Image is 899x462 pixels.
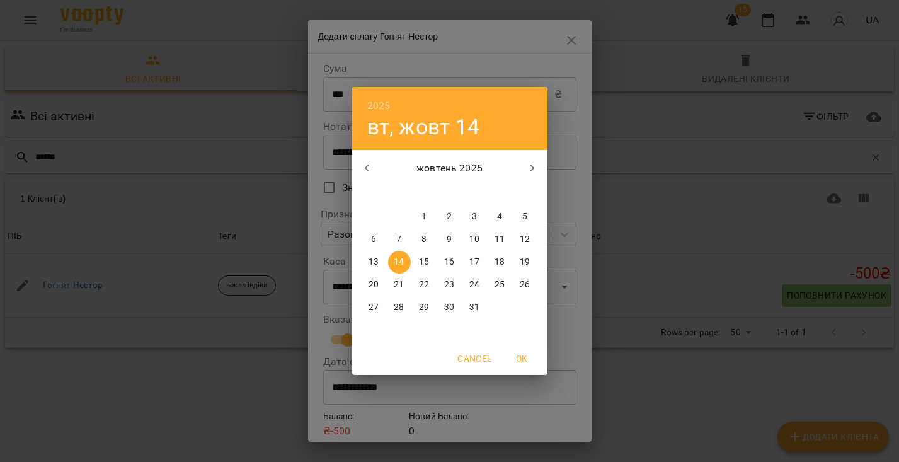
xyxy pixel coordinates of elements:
p: 14 [394,256,404,269]
p: 31 [469,301,479,314]
button: 3 [464,205,486,228]
p: 28 [394,301,404,314]
p: жовтень 2025 [382,161,517,176]
p: 21 [394,279,404,291]
p: 10 [469,233,479,246]
button: 28 [388,296,411,319]
button: 5 [514,205,537,228]
p: 25 [495,279,505,291]
p: 29 [419,301,429,314]
button: 13 [363,251,386,274]
button: Cancel [452,347,496,370]
button: 4 [489,205,512,228]
span: нд [514,187,537,199]
p: 24 [469,279,479,291]
p: 5 [522,211,527,223]
button: 1 [413,205,436,228]
p: 2 [447,211,452,223]
button: 6 [363,228,386,251]
button: 22 [413,274,436,296]
button: вт, жовт 14 [367,114,480,140]
button: 15 [413,251,436,274]
p: 8 [421,233,427,246]
p: 12 [520,233,530,246]
span: OK [507,351,537,366]
p: 23 [444,279,454,291]
p: 15 [419,256,429,269]
p: 30 [444,301,454,314]
button: 21 [388,274,411,296]
button: 20 [363,274,386,296]
span: вт [388,187,411,199]
button: 19 [514,251,537,274]
button: 16 [438,251,461,274]
p: 18 [495,256,505,269]
button: 25 [489,274,512,296]
span: Cancel [457,351,491,366]
button: 14 [388,251,411,274]
button: 30 [438,296,461,319]
p: 16 [444,256,454,269]
span: ср [413,187,436,199]
button: 11 [489,228,512,251]
p: 17 [469,256,479,269]
button: 12 [514,228,537,251]
button: 24 [464,274,486,296]
span: чт [438,187,461,199]
p: 6 [371,233,376,246]
span: пн [363,187,386,199]
p: 19 [520,256,530,269]
button: 7 [388,228,411,251]
button: OK [502,347,542,370]
button: 9 [438,228,461,251]
button: 31 [464,296,486,319]
button: 10 [464,228,486,251]
p: 3 [472,211,477,223]
p: 4 [497,211,502,223]
p: 20 [369,279,379,291]
p: 27 [369,301,379,314]
button: 26 [514,274,537,296]
p: 9 [447,233,452,246]
button: 2 [438,205,461,228]
p: 26 [520,279,530,291]
button: 29 [413,296,436,319]
span: пт [464,187,486,199]
button: 2025 [367,97,391,115]
p: 11 [495,233,505,246]
span: сб [489,187,512,199]
button: 23 [438,274,461,296]
button: 18 [489,251,512,274]
p: 22 [419,279,429,291]
button: 8 [413,228,436,251]
button: 27 [363,296,386,319]
p: 13 [369,256,379,269]
button: 17 [464,251,486,274]
p: 7 [396,233,401,246]
p: 1 [421,211,427,223]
